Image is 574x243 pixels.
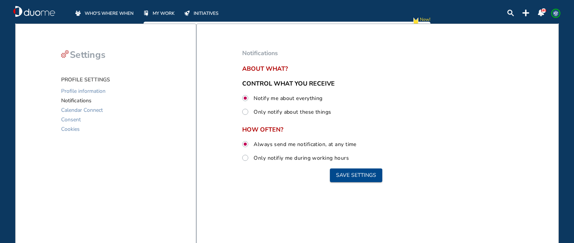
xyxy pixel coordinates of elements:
img: notification-panel-on.a48c1939.svg [538,10,544,16]
img: duome-logo-whitelogo.b0ca3abf.svg [13,6,55,17]
label: Only notify about these things [252,107,331,117]
span: WHO'S WHERE WHEN [85,10,134,17]
img: initiatives-off.b77ef7b9.svg [184,11,190,16]
span: CONTROL WHAT YOU RECEIVE [242,79,335,88]
span: Consent [61,115,81,124]
span: 181 [541,8,547,13]
div: mywork-off [142,9,150,17]
div: initiatives-off [183,9,191,17]
span: INITIATIVES [194,10,218,17]
div: duome-logo-whitelogo [13,6,55,17]
span: Calendar Connect [61,105,103,115]
label: Always send me notification, at any time [252,139,356,149]
label: Only notifiy me during working hours [252,153,349,163]
img: whoswherewhen-off.a3085474.svg [75,10,81,16]
img: settings-cog-red.d5cea378.svg [61,50,69,58]
span: MY WORK [153,10,175,17]
span: KZ [553,10,559,16]
span: Settings [70,49,106,61]
span: Notifications [61,96,91,105]
img: mywork-off.f8bf6c09.svg [144,11,148,16]
div: whoswherewhen-off [74,9,82,17]
div: settings-cog-red [61,50,69,58]
span: HOW OFTEN? [242,126,470,133]
span: Profile information [61,86,106,96]
span: Notifications [242,49,278,57]
div: new-notification [412,16,420,27]
label: Notify me about everything [252,93,322,103]
button: Save settings [330,168,382,182]
div: notification-panel-on [538,10,544,16]
a: duome-logo-whitelogologo-notext [13,6,55,17]
span: New! [420,16,430,27]
a: MY WORK [142,9,175,17]
span: About what? [242,65,470,72]
img: search-lens.23226280.svg [507,10,514,16]
div: search-lens [507,10,514,16]
img: new-notification.cd065810.svg [412,16,420,27]
img: plus-topbar.b126d2c6.svg [522,10,529,16]
a: INITIATIVES [183,9,218,17]
span: PROFILE SETTINGS [61,76,110,83]
span: Cookies [61,124,80,134]
a: WHO'S WHERE WHEN [74,9,134,17]
div: plus-topbar [522,10,529,16]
